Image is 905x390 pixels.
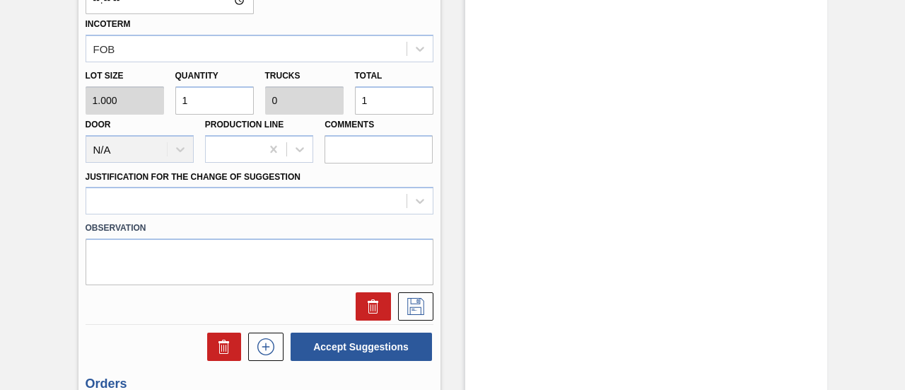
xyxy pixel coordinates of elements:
label: Production Line [205,120,284,130]
label: Incoterm [86,19,131,29]
label: Quantity [175,71,218,81]
div: Delete Suggestion [349,292,391,321]
label: Door [86,120,111,130]
div: FOB [93,42,115,55]
div: New suggestion [241,333,284,361]
label: Trucks [265,71,300,81]
label: Lot size [86,66,164,86]
label: Justification for the Change of Suggestion [86,172,300,182]
label: Observation [86,218,433,239]
div: Delete Suggestions [200,333,241,361]
button: Accept Suggestions [291,333,432,361]
label: Total [355,71,383,81]
div: Accept Suggestions [284,331,433,362]
label: Comments [325,115,433,135]
div: Save Suggestion [391,292,433,321]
